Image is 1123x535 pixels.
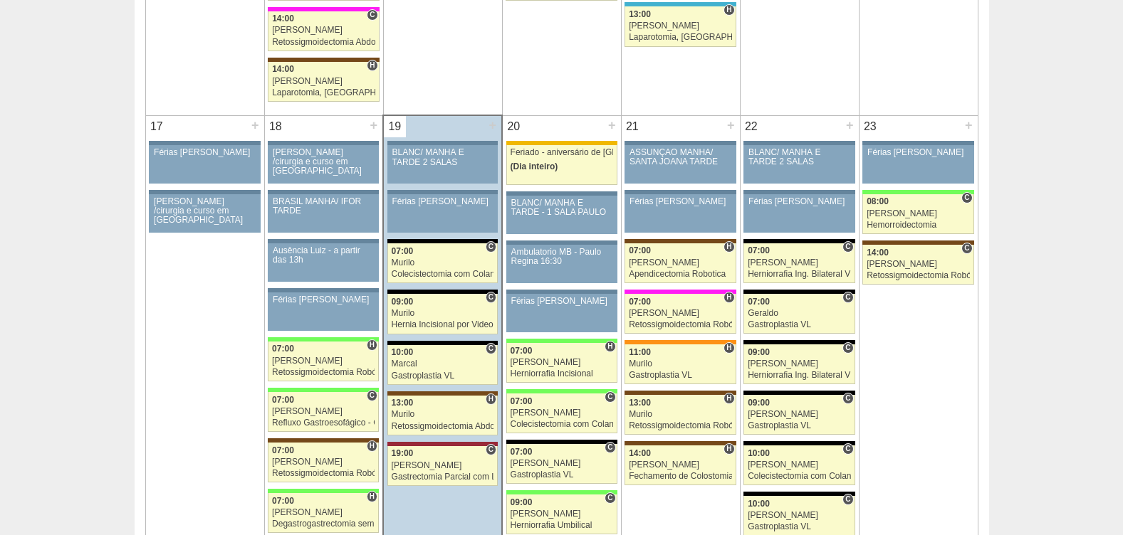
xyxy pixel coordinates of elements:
div: Herniorrafia Umbilical [511,521,613,530]
div: [PERSON_NAME] [748,460,851,470]
a: H 07:00 [PERSON_NAME] Apendicectomia Robotica [625,243,736,283]
div: Degastrogastrectomia sem vago [272,519,375,529]
a: H 07:00 [PERSON_NAME] Retossigmoidectomia Robótica [268,443,379,482]
div: Key: Aviso [149,141,260,145]
div: Key: Brasil [268,337,379,341]
div: + [486,116,498,134]
a: C 10:00 Marcal Gastroplastia VL [387,345,498,385]
div: Key: Blanc [743,441,855,445]
div: [PERSON_NAME] [748,410,851,419]
a: C 10:00 [PERSON_NAME] Colecistectomia com Colangiografia VL [743,445,855,485]
a: H 07:00 [PERSON_NAME] Herniorrafia Incisional [506,343,617,383]
a: BLANC/ MANHÃ E TARDE 2 SALAS [743,145,855,184]
div: Geraldo [748,309,851,318]
div: Key: Sírio Libanês [387,442,498,446]
span: 14:00 [272,14,294,23]
div: [PERSON_NAME] /cirurgia e curso em [GEOGRAPHIC_DATA] [154,197,256,226]
span: Consultório [486,444,496,455]
a: C 14:00 [PERSON_NAME] Retossigmoidectomia Robótica [862,245,973,285]
div: Marcal [392,359,494,369]
div: Murilo [392,410,494,419]
a: C 19:00 [PERSON_NAME] Gastrectomia Parcial com Linfadenectomia [387,446,498,486]
a: C 07:00 [PERSON_NAME] Herniorrafia Ing. Bilateral VL [743,243,855,283]
span: Consultório [842,342,853,354]
a: H 13:00 Murilo Retossigmoidectomia Robótica [625,395,736,435]
span: 19:00 [392,448,414,458]
span: Hospital [724,4,734,16]
div: Apendicectomia Robotica [629,270,732,279]
div: Gastrectomia Parcial com Linfadenectomia [392,472,494,482]
div: Férias [PERSON_NAME] [867,148,969,157]
span: Consultório [367,390,377,401]
div: Murilo [629,359,732,369]
div: Ambulatorio MB - Paulo Regina 16:30 [511,248,612,266]
div: Key: Brasil [268,489,379,493]
span: Hospital [367,440,377,452]
div: 19 [384,116,406,137]
a: Férias [PERSON_NAME] [387,194,498,233]
span: 14:00 [629,448,651,458]
span: 13:00 [629,9,651,19]
div: Gastroplastia VL [748,320,851,329]
a: H 11:00 Murilo Gastroplastia VL [625,344,736,384]
div: Key: Blanc [743,290,855,294]
div: 21 [622,116,644,137]
div: Key: Pro Matre [625,290,736,294]
a: H 13:00 Murilo Retossigmoidectomia Abdominal VL [387,396,498,435]
div: Herniorrafia Ing. Bilateral VL [748,371,851,380]
div: Key: Aviso [268,141,379,145]
div: + [367,116,380,134]
span: 14:00 [867,248,889,258]
span: Hospital [605,341,615,352]
div: Murilo [629,410,732,419]
span: Consultório [486,241,496,253]
div: Key: Santa Joana [268,58,379,62]
div: ASSUNÇÃO MANHÃ/ SANTA JOANA TARDE [630,148,731,166]
a: [PERSON_NAME] /cirurgia e curso em [GEOGRAPHIC_DATA] [268,145,379,184]
div: [PERSON_NAME] [629,21,732,31]
div: Key: Aviso [506,240,617,245]
div: Key: Aviso [387,190,498,194]
div: Key: Brasil [862,190,973,194]
a: C 09:00 [PERSON_NAME] Herniorrafia Ing. Bilateral VL [743,344,855,384]
div: Herniorrafia Ing. Bilateral VL [748,270,851,279]
div: Key: Aviso [268,239,379,243]
div: [PERSON_NAME] [272,356,375,366]
a: Ambulatorio MB - Paulo Regina 16:30 [506,245,617,283]
span: 07:00 [629,245,651,255]
div: [PERSON_NAME] [511,509,613,519]
div: Hernia Incisional por Video [392,320,494,329]
div: Fechamento de Colostomia ou Enterostomia [629,472,732,481]
div: 17 [146,116,168,137]
div: [PERSON_NAME] [748,511,851,520]
div: Retossigmoidectomia Robótica [867,271,970,280]
div: Key: Aviso [268,288,379,292]
span: 07:00 [272,496,294,506]
div: Ausência Luiz - a partir das 13h [273,246,374,265]
div: Key: Santa Joana [268,438,379,443]
div: Key: Blanc [506,440,617,444]
div: Key: Blanc [743,340,855,344]
div: Key: Blanc [387,239,498,243]
div: [PERSON_NAME] /cirurgia e curso em [GEOGRAPHIC_DATA] [273,148,374,176]
span: Consultório [842,393,853,404]
div: Colecistectomia com Colangiografia VL [392,270,494,279]
span: 14:00 [272,64,294,74]
span: (Dia inteiro) [511,161,558,171]
a: C 09:00 [PERSON_NAME] Gastroplastia VL [743,395,855,435]
a: H 07:00 [PERSON_NAME] Retossigmoidectomia Robótica [625,294,736,334]
a: C 07:00 [PERSON_NAME] Gastroplastia VL [506,444,617,484]
span: 13:00 [629,398,651,408]
a: C 07:00 Geraldo Gastroplastia VL [743,294,855,334]
div: Key: Aviso [506,191,617,196]
div: Key: Aviso [149,190,260,194]
a: H 07:00 [PERSON_NAME] Degastrogastrectomia sem vago [268,493,379,533]
span: Hospital [724,443,734,455]
div: Key: Brasil [506,339,617,343]
div: [PERSON_NAME] [272,508,375,517]
div: Key: Brasil [506,389,617,393]
a: C 09:00 Murilo Hernia Incisional por Video [387,294,498,334]
span: Hospital [367,60,377,71]
div: Laparotomia, [GEOGRAPHIC_DATA], Drenagem, Bridas VL [629,33,732,42]
div: Key: Blanc [743,239,855,243]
